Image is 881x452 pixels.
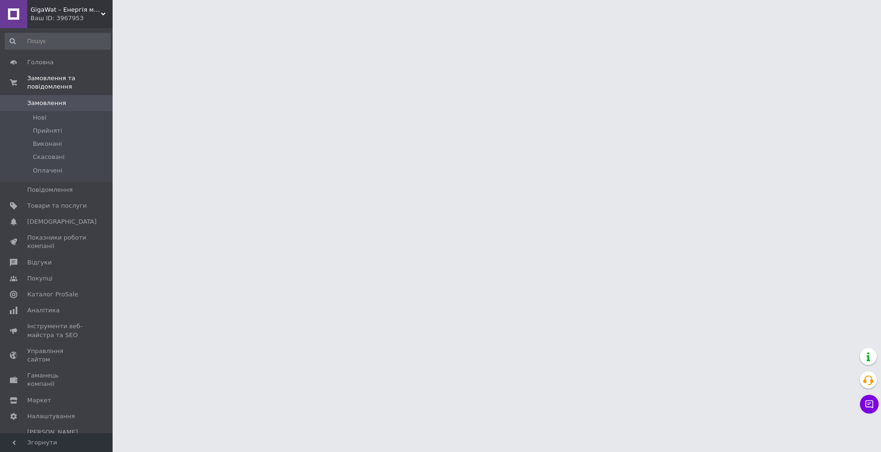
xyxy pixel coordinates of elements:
span: Замовлення та повідомлення [27,74,113,91]
span: GigaWat – Енергія майбутнього! [30,6,101,14]
span: Прийняті [33,127,62,135]
span: Скасовані [33,153,65,161]
span: Повідомлення [27,186,73,194]
span: Управління сайтом [27,347,87,364]
span: Покупці [27,274,53,283]
span: Оплачені [33,166,62,175]
div: Ваш ID: 3967953 [30,14,113,23]
span: Каталог ProSale [27,290,78,299]
button: Чат з покупцем [860,395,879,414]
span: Показники роботи компанії [27,234,87,250]
span: Інструменти веб-майстра та SEO [27,322,87,339]
span: Виконані [33,140,62,148]
span: Замовлення [27,99,66,107]
input: Пошук [5,33,111,50]
span: Маркет [27,396,51,405]
span: [DEMOGRAPHIC_DATA] [27,218,97,226]
span: Аналітика [27,306,60,315]
span: Відгуки [27,258,52,267]
span: Товари та послуги [27,202,87,210]
span: Гаманець компанії [27,371,87,388]
span: Налаштування [27,412,75,421]
span: Головна [27,58,53,67]
span: Нові [33,113,46,122]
